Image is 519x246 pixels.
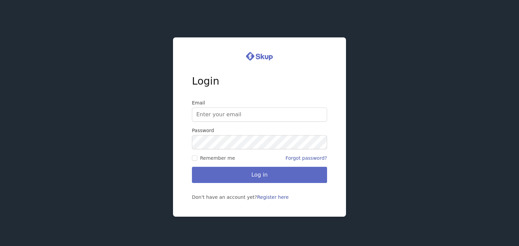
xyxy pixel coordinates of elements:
a: Register here [257,194,289,200]
a: Forgot password? [286,155,327,161]
label: Password [192,127,327,134]
input: Remember me [192,155,197,161]
img: logo.svg [246,51,273,62]
button: Log in [192,167,327,183]
label: Email [192,99,327,106]
div: Don't have an account yet? [192,194,327,201]
span: Remember me [200,155,235,161]
h1: Login [192,75,327,99]
input: Enter your email [192,107,327,122]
